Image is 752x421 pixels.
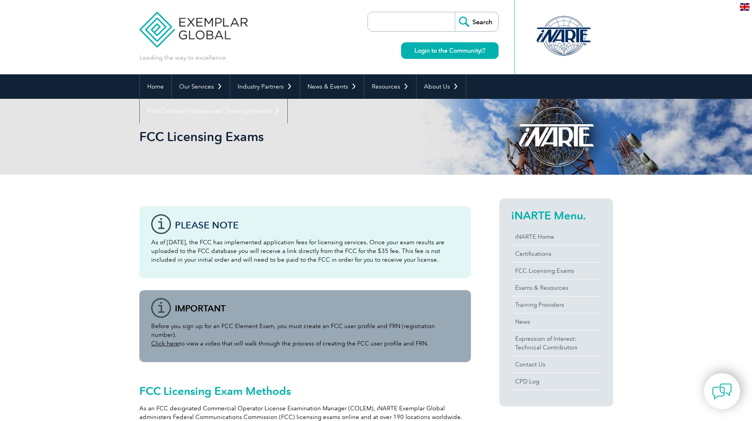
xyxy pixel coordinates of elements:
[300,74,364,99] a: News & Events
[140,74,171,99] a: Home
[511,373,601,390] a: CPD Log
[511,209,601,222] h2: iNARTE Menu.
[511,279,601,296] a: Exams & Resources
[139,385,471,397] h2: FCC Licensing Exam Methods
[511,262,601,279] a: FCC Licensing Exams
[401,42,499,59] a: Login to the Community
[175,220,459,230] h3: Please note
[511,296,601,313] a: Training Providers
[511,356,601,373] a: Contact Us
[740,3,750,11] img: en
[139,130,471,143] h2: FCC Licensing Exams
[511,313,601,330] a: News
[151,322,459,348] p: Before you sign up for an FCC Element Exam, you must create an FCC user profile and FRN (registra...
[511,228,601,245] a: iNARTE Home
[455,12,498,31] input: Search
[511,330,601,356] a: Expression of Interest:Technical Contributors
[364,74,416,99] a: Resources
[416,74,466,99] a: About Us
[481,48,485,53] img: open_square.png
[140,99,287,123] a: Find Certified Professional / Training Provider
[230,74,300,99] a: Industry Partners
[139,53,226,62] p: Leading the way to excellence
[151,238,459,264] p: As of [DATE], the FCC has implemented application fees for licensing services. Once your exam res...
[511,245,601,262] a: Certifications
[712,381,732,401] img: contact-chat.png
[172,74,230,99] a: Our Services
[151,340,179,347] a: Click here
